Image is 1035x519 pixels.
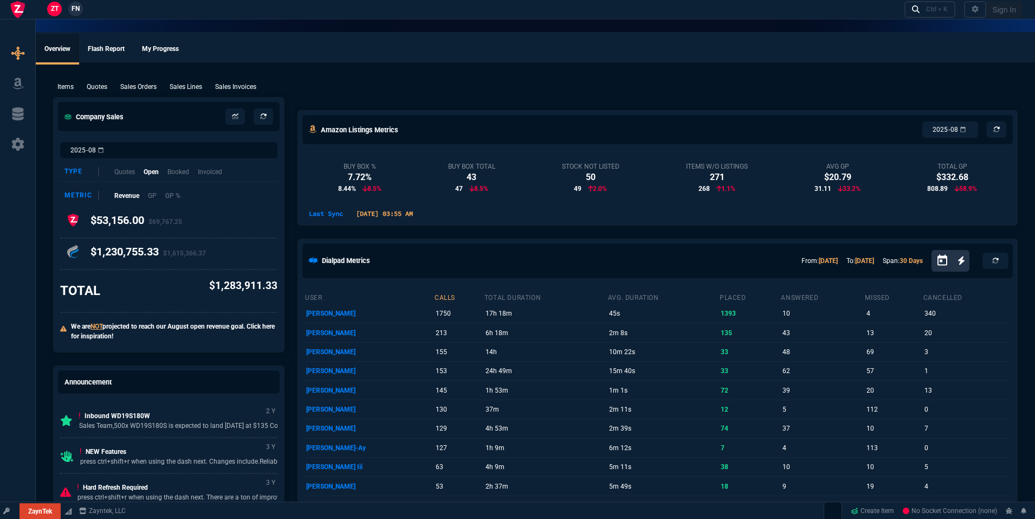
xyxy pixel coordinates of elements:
[846,256,874,266] p: To:
[924,325,1009,341] p: 20
[306,498,432,513] p: [PERSON_NAME]
[148,191,157,201] p: GP
[780,289,864,304] th: answered
[866,383,921,398] p: 20
[64,167,99,177] div: Type
[609,344,717,360] p: 10m 22s
[64,377,112,387] h5: Announcement
[609,306,717,321] p: 45s
[609,440,717,456] p: 6m 12s
[486,459,606,475] p: 4h 9m
[264,405,277,418] p: 2 Y
[924,363,1009,379] p: 1
[306,479,432,494] p: [PERSON_NAME]
[721,459,779,475] p: 38
[436,440,482,456] p: 127
[306,459,432,475] p: [PERSON_NAME] Iii
[924,459,1009,475] p: 5
[163,249,206,257] span: $1,615,366.37
[782,402,863,417] p: 5
[436,459,482,475] p: 63
[486,383,606,398] p: 1h 53m
[866,402,921,417] p: 112
[306,383,432,398] p: [PERSON_NAME]
[924,344,1009,360] p: 3
[782,440,863,456] p: 4
[165,191,180,201] p: GP %
[486,306,606,321] p: 17h 18m
[448,162,495,171] div: Buy Box Total
[609,325,717,341] p: 2m 8s
[484,289,607,304] th: total duration
[866,459,921,475] p: 10
[866,363,921,379] p: 57
[721,402,779,417] p: 12
[609,383,717,398] p: 1m 1s
[436,402,482,417] p: 130
[924,498,1009,513] p: 0
[167,167,189,177] p: Booked
[924,306,1009,321] p: 340
[77,483,284,492] p: Hard Refresh Required
[64,112,124,122] h5: Company Sales
[562,162,619,171] div: Stock Not Listed
[363,184,381,194] p: 8.5%
[90,323,102,330] span: NOT
[782,459,863,475] p: 10
[306,306,432,321] p: [PERSON_NAME]
[855,257,874,265] a: [DATE]
[306,344,432,360] p: [PERSON_NAME]
[36,34,79,65] a: Overview
[819,257,838,265] a: [DATE]
[782,344,863,360] p: 48
[144,167,159,177] p: Open
[72,4,80,14] span: FN
[927,162,977,171] div: Total GP
[866,479,921,494] p: 19
[448,171,495,184] div: 43
[264,476,277,489] p: 3 Y
[79,34,133,65] a: Flash Report
[801,256,838,266] p: From:
[721,306,779,321] p: 1393
[866,344,921,360] p: 69
[306,402,432,417] p: [PERSON_NAME]
[574,184,581,194] span: 49
[609,363,717,379] p: 15m 40s
[322,255,370,266] h5: Dialpad Metrics
[60,283,100,299] h3: TOTAL
[455,184,463,194] span: 47
[864,289,922,304] th: missed
[782,325,863,341] p: 43
[607,289,719,304] th: avg. duration
[436,344,482,360] p: 155
[120,82,157,92] p: Sales Orders
[469,184,488,194] p: 8.5%
[306,440,432,456] p: [PERSON_NAME]-Ay
[338,171,381,184] div: 7.72%
[903,507,997,515] span: No Socket Connection (none)
[609,459,717,475] p: 5m 11s
[321,125,398,135] h5: Amazon Listings Metrics
[215,82,256,92] p: Sales Invoices
[80,447,289,457] p: NEW Features
[846,503,898,519] a: Create Item
[170,82,202,92] p: Sales Lines
[79,421,297,431] p: Sales Team,500x WD19S180S is expected to land [DATE] at $135 Cost be...
[924,383,1009,398] p: 13
[436,325,482,341] p: 213
[486,344,606,360] p: 14h
[866,498,921,513] p: 22
[721,498,779,513] p: 5
[436,363,482,379] p: 153
[264,440,277,453] p: 3 Y
[338,184,356,194] span: 8.44%
[866,421,921,436] p: 10
[814,171,861,184] div: $20.79
[719,289,780,304] th: placed
[436,383,482,398] p: 145
[782,479,863,494] p: 9
[782,498,863,513] p: 17
[64,191,99,201] div: Metric
[486,402,606,417] p: 37m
